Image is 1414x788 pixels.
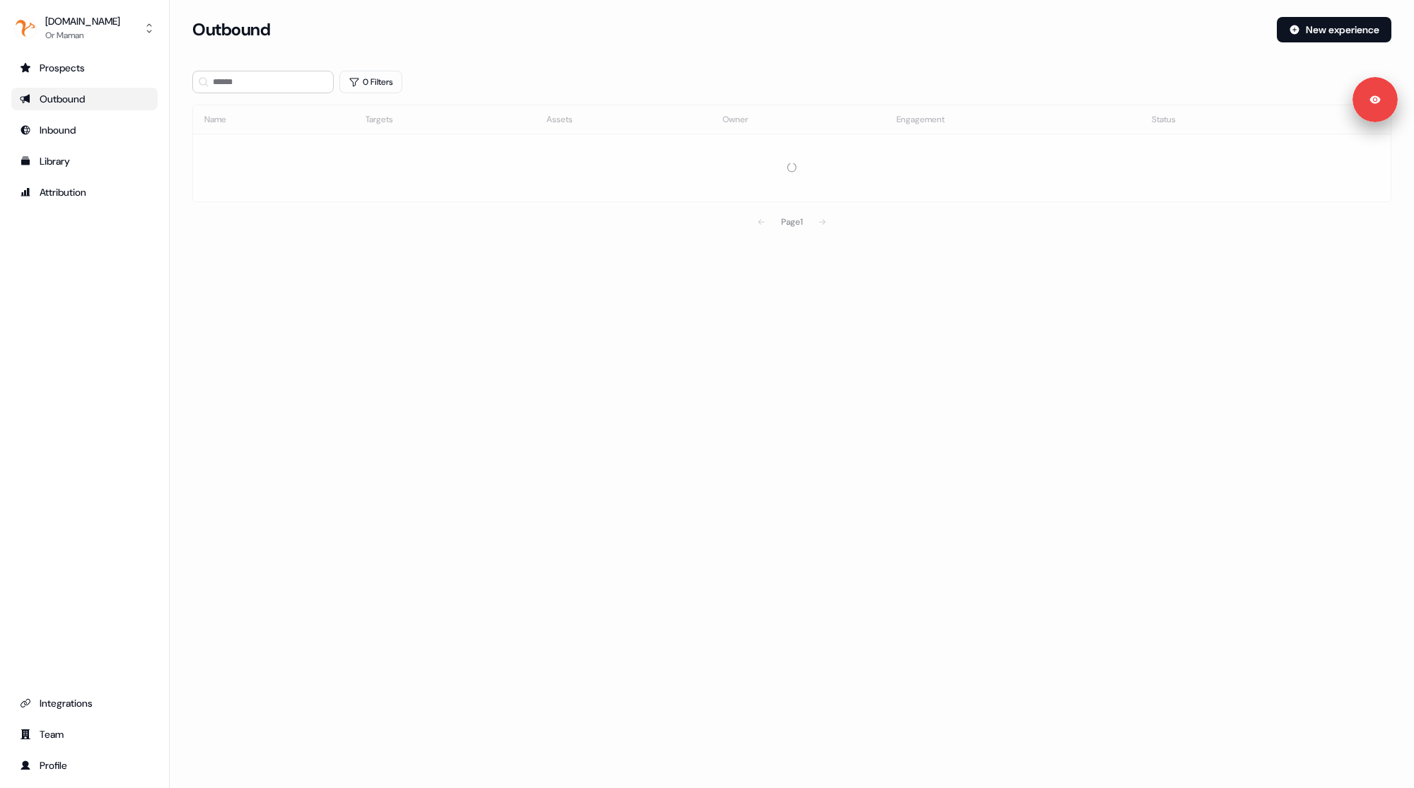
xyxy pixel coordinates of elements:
a: Go to team [11,723,158,746]
h3: Outbound [192,19,270,40]
a: Go to prospects [11,57,158,79]
div: Integrations [20,696,149,710]
div: Library [20,154,149,168]
div: Prospects [20,61,149,75]
div: Team [20,727,149,741]
div: Profile [20,758,149,772]
a: Go to outbound experience [11,88,158,110]
a: Go to templates [11,150,158,172]
div: Outbound [20,92,149,106]
a: Go to integrations [11,692,158,715]
a: Go to attribution [11,181,158,204]
button: New experience [1277,17,1391,42]
div: Or Maman [45,28,120,42]
button: 0 Filters [339,71,402,93]
button: [DOMAIN_NAME]Or Maman [11,11,158,45]
a: Go to Inbound [11,119,158,141]
a: Go to profile [11,754,158,777]
div: Inbound [20,123,149,137]
div: Attribution [20,185,149,199]
div: [DOMAIN_NAME] [45,14,120,28]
